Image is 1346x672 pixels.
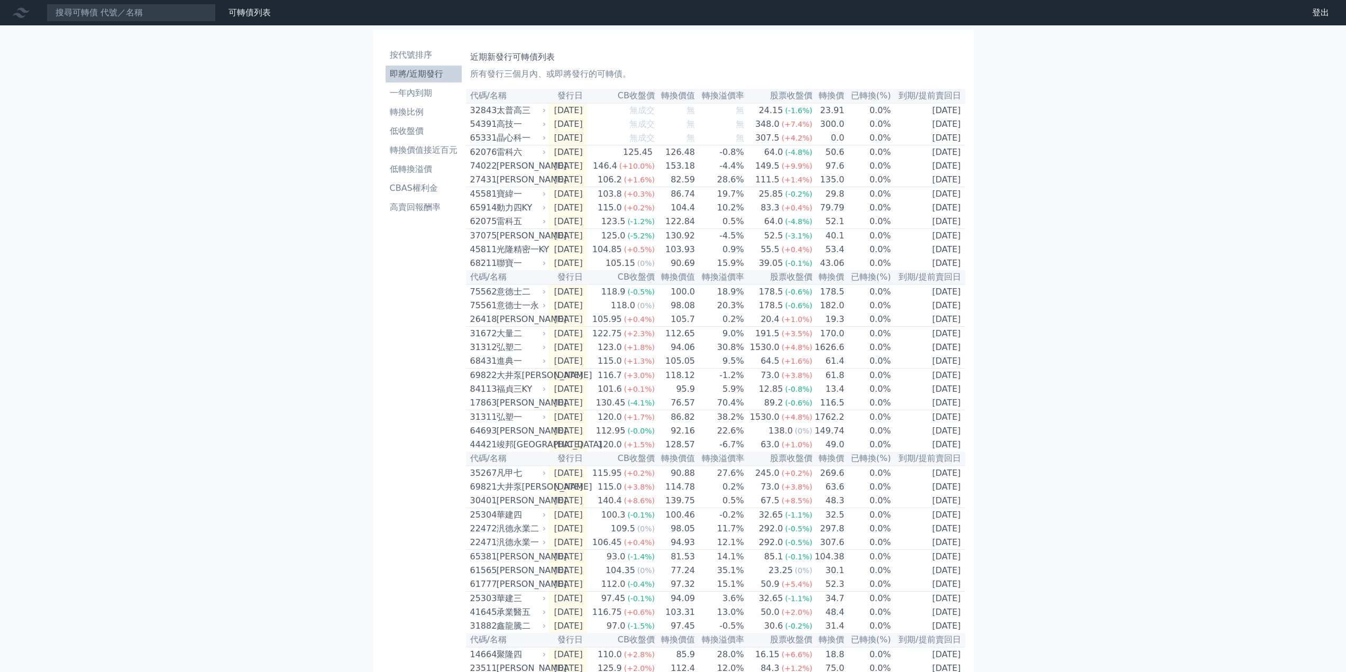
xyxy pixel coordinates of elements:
span: 無 [736,133,744,143]
span: (-0.6%) [785,288,812,296]
td: 104.4 [655,201,695,215]
td: 38.2% [695,410,745,425]
span: (+4.8%) [782,343,812,352]
td: [DATE] [548,299,587,312]
td: [DATE] [548,173,587,187]
td: [DATE] [548,159,587,173]
div: 75562 [470,286,494,298]
h1: 近期新發行可轉債列表 [470,51,961,63]
span: (+1.4%) [782,176,812,184]
span: (+3.8%) [782,371,812,380]
td: 29.8 [813,187,845,201]
td: [DATE] [892,327,965,341]
span: (+0.4%) [624,315,655,324]
div: 122.75 [590,327,624,340]
div: [PERSON_NAME] [497,173,544,186]
td: [DATE] [892,131,965,145]
div: 307.5 [753,132,782,144]
td: 86.74 [655,187,695,201]
div: 寶緯一 [497,188,544,200]
div: 1530.0 [748,411,782,424]
div: 64.0 [762,215,785,228]
td: [DATE] [892,354,965,369]
td: [DATE] [548,410,587,425]
div: 福貞三KY [497,383,544,395]
div: 105.15 [603,257,637,270]
td: 79.79 [813,201,845,215]
a: 登出 [1304,4,1338,21]
div: 68211 [470,257,494,270]
td: [DATE] [548,369,587,383]
td: -1.2% [695,369,745,383]
th: 代碼/名稱 [466,270,548,284]
td: 0.0% [845,229,891,243]
div: 31311 [470,411,494,424]
td: 135.0 [813,173,845,187]
td: [DATE] [892,159,965,173]
span: 無 [686,105,695,115]
td: 0.0% [845,382,891,396]
td: [DATE] [892,103,965,117]
div: 178.5 [757,286,785,298]
input: 搜尋可轉債 代號／名稱 [47,4,216,22]
td: [DATE] [892,201,965,215]
th: 代碼/名稱 [466,89,548,103]
th: 到期/提前賣回日 [892,89,965,103]
td: 0.0% [845,103,891,117]
td: 23.91 [813,103,845,117]
td: 0.0% [845,340,891,354]
td: 9.5% [695,354,745,369]
span: (+0.1%) [624,385,655,393]
span: (-3.1%) [785,232,812,240]
span: (+0.3%) [624,190,655,198]
div: 大量二 [497,327,544,340]
td: 61.8 [813,369,845,383]
td: [DATE] [892,284,965,299]
td: 116.5 [813,396,845,410]
td: 103.93 [655,243,695,256]
td: 19.3 [813,312,845,327]
li: 低轉換溢價 [386,163,462,176]
td: 0.0% [845,159,891,173]
div: 68431 [470,355,494,367]
span: (+0.5%) [624,245,655,254]
td: 20.3% [695,299,745,312]
div: 83.3 [758,201,782,214]
div: [PERSON_NAME] [497,229,544,242]
div: [PERSON_NAME] [497,160,544,172]
span: (-0.6%) [785,301,812,310]
td: 82.59 [655,173,695,187]
span: (+10.0%) [619,162,655,170]
span: (+3.5%) [782,329,812,338]
td: 0.2% [695,312,745,327]
li: 高賣回報酬率 [386,201,462,214]
div: 20.4 [758,313,782,326]
span: (-5.2%) [627,232,655,240]
td: -4.4% [695,159,745,173]
td: 0.0% [845,117,891,131]
td: 61.4 [813,354,845,369]
td: 28.6% [695,173,745,187]
div: 25.85 [757,188,785,200]
a: 可轉債列表 [228,7,271,17]
span: (+1.6%) [782,357,812,365]
td: 118.12 [655,369,695,383]
div: 104.85 [590,243,624,256]
div: 晶心科一 [497,132,544,144]
td: 0.0% [845,201,891,215]
td: 178.5 [813,284,845,299]
span: 無成交 [629,133,655,143]
div: 動力四KY [497,201,544,214]
td: 0.0% [845,145,891,160]
td: 170.0 [813,327,845,341]
td: 76.57 [655,396,695,410]
span: (-0.8%) [785,385,812,393]
td: [DATE] [548,187,587,201]
td: [DATE] [548,117,587,131]
span: (+0.4%) [782,204,812,212]
td: 0.0% [845,369,891,383]
li: 轉換比例 [386,106,462,118]
span: 無成交 [629,119,655,129]
span: (+1.8%) [624,343,655,352]
td: 0.0% [845,187,891,201]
